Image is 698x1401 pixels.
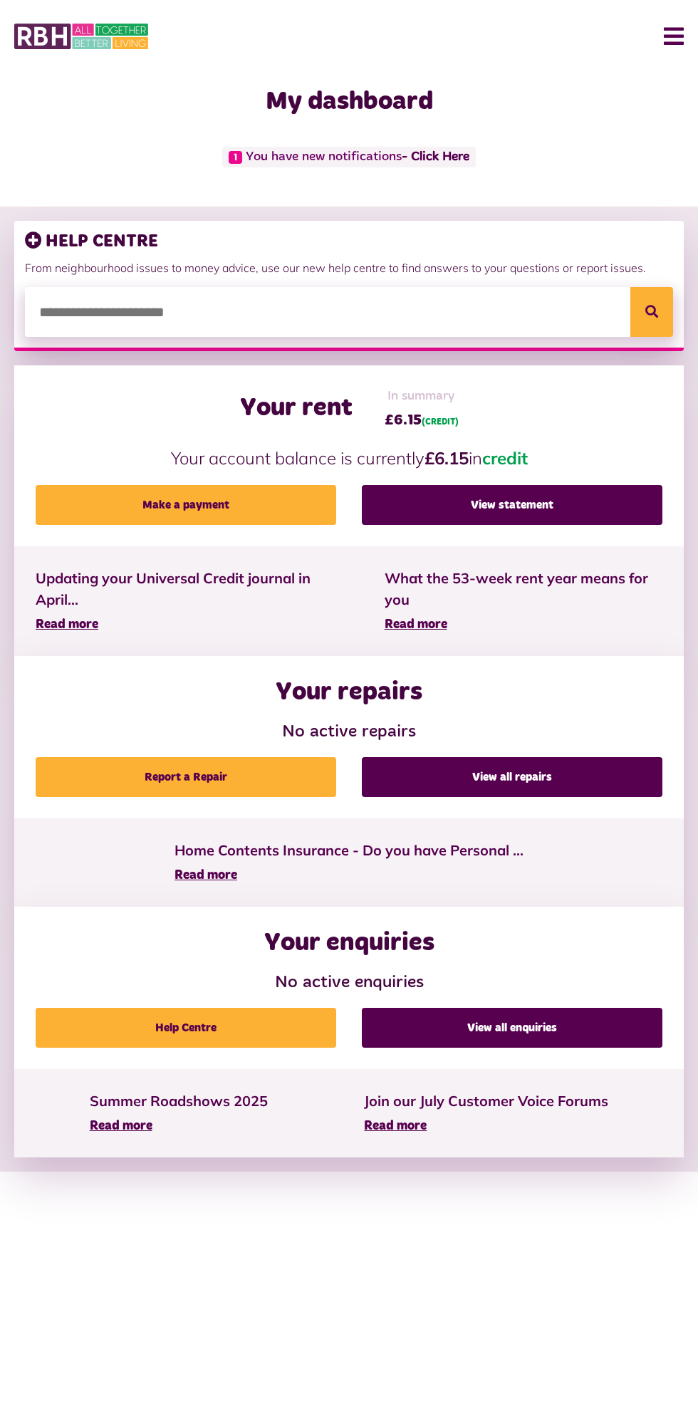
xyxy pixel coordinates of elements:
[385,410,459,431] span: £6.15
[222,147,475,167] span: You have new notifications
[90,1090,268,1136] a: Summer Roadshows 2025 Read more
[229,151,242,164] span: 1
[36,445,662,471] p: Your account balance is currently in
[362,1008,662,1048] a: View all enquiries
[385,568,662,635] a: What the 53-week rent year means for you Read more
[174,840,523,861] span: Home Contents Insurance - Do you have Personal ...
[482,447,528,469] span: credit
[14,87,684,118] h1: My dashboard
[36,722,662,743] h3: No active repairs
[25,231,673,252] h3: HELP CENTRE
[385,568,662,610] span: What the 53-week rent year means for you
[276,677,422,708] h2: Your repairs
[362,485,662,525] a: View statement
[264,928,434,959] h2: Your enquiries
[14,21,148,51] img: MyRBH
[385,618,447,631] span: Read more
[36,568,342,610] span: Updating your Universal Credit journal in April...
[90,1120,152,1132] span: Read more
[385,387,459,406] span: In summary
[36,485,336,525] a: Make a payment
[174,869,237,882] span: Read more
[362,757,662,797] a: View all repairs
[36,618,98,631] span: Read more
[364,1090,608,1136] a: Join our July Customer Voice Forums Read more
[36,568,342,635] a: Updating your Universal Credit journal in April... Read more
[424,447,469,469] strong: £6.15
[36,1008,336,1048] a: Help Centre
[36,757,336,797] a: Report a Repair
[240,393,353,424] h2: Your rent
[364,1090,608,1112] span: Join our July Customer Voice Forums
[25,259,673,276] p: From neighbourhood issues to money advice, use our new help centre to find answers to your questi...
[422,418,459,427] span: (CREDIT)
[402,150,469,163] a: - Click Here
[90,1090,268,1112] span: Summer Roadshows 2025
[36,973,662,994] h3: No active enquiries
[364,1120,427,1132] span: Read more
[174,840,523,885] a: Home Contents Insurance - Do you have Personal ... Read more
